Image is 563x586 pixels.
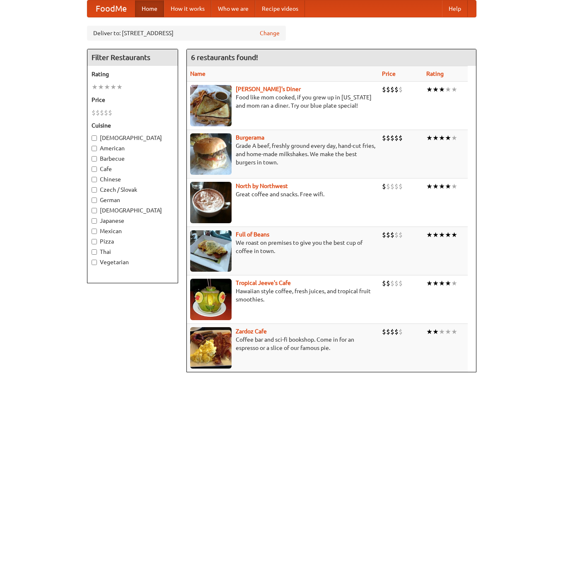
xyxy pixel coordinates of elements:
[426,327,433,336] li: ★
[390,230,394,239] li: $
[439,327,445,336] li: ★
[445,327,451,336] li: ★
[211,0,255,17] a: Who we are
[394,279,399,288] li: $
[390,85,394,94] li: $
[92,218,97,224] input: Japanese
[394,85,399,94] li: $
[92,217,174,225] label: Japanese
[190,327,232,369] img: zardoz.jpg
[104,82,110,92] li: ★
[190,182,232,223] img: north.jpg
[386,133,390,142] li: $
[260,29,280,37] a: Change
[87,0,135,17] a: FoodMe
[255,0,305,17] a: Recipe videos
[92,187,97,193] input: Czech / Slovak
[382,182,386,191] li: $
[236,134,264,141] a: Burgerama
[382,70,396,77] a: Price
[382,85,386,94] li: $
[236,231,269,238] a: Full of Beans
[92,175,174,183] label: Chinese
[442,0,468,17] a: Help
[236,328,267,335] a: Zardoz Cafe
[190,70,205,77] a: Name
[92,121,174,130] h5: Cuisine
[92,108,96,117] li: $
[451,85,457,94] li: ★
[426,182,433,191] li: ★
[390,182,394,191] li: $
[191,53,258,61] ng-pluralize: 6 restaurants found!
[439,230,445,239] li: ★
[439,133,445,142] li: ★
[433,327,439,336] li: ★
[382,327,386,336] li: $
[92,239,97,244] input: Pizza
[92,198,97,203] input: German
[386,327,390,336] li: $
[426,279,433,288] li: ★
[92,237,174,246] label: Pizza
[92,96,174,104] h5: Price
[92,70,174,78] h5: Rating
[399,133,403,142] li: $
[92,249,97,255] input: Thai
[451,133,457,142] li: ★
[390,327,394,336] li: $
[439,182,445,191] li: ★
[445,182,451,191] li: ★
[386,85,390,94] li: $
[433,85,439,94] li: ★
[190,335,375,352] p: Coffee bar and sci-fi bookshop. Come in for an espresso or a slice of our famous pie.
[92,248,174,256] label: Thai
[426,230,433,239] li: ★
[92,177,97,182] input: Chinese
[104,108,108,117] li: $
[92,229,97,234] input: Mexican
[92,144,174,152] label: American
[98,82,104,92] li: ★
[236,86,301,92] a: [PERSON_NAME]'s Diner
[92,166,97,172] input: Cafe
[394,182,399,191] li: $
[426,85,433,94] li: ★
[390,279,394,288] li: $
[236,183,288,189] a: North by Northwest
[426,70,444,77] a: Rating
[100,108,104,117] li: $
[236,280,291,286] a: Tropical Jeeve's Cafe
[439,279,445,288] li: ★
[439,85,445,94] li: ★
[386,182,390,191] li: $
[382,230,386,239] li: $
[382,279,386,288] li: $
[92,156,97,162] input: Barbecue
[445,85,451,94] li: ★
[96,108,100,117] li: $
[190,142,375,166] p: Grade A beef, freshly ground every day, hand-cut fries, and home-made milkshakes. We make the bes...
[451,279,457,288] li: ★
[190,85,232,126] img: sallys.jpg
[92,227,174,235] label: Mexican
[92,196,174,204] label: German
[433,182,439,191] li: ★
[433,230,439,239] li: ★
[190,93,375,110] p: Food like mom cooked, if you grew up in [US_STATE] and mom ran a diner. Try our blue plate special!
[92,258,174,266] label: Vegetarian
[399,230,403,239] li: $
[116,82,123,92] li: ★
[445,279,451,288] li: ★
[190,190,375,198] p: Great coffee and snacks. Free wifi.
[451,230,457,239] li: ★
[399,182,403,191] li: $
[92,154,174,163] label: Barbecue
[399,85,403,94] li: $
